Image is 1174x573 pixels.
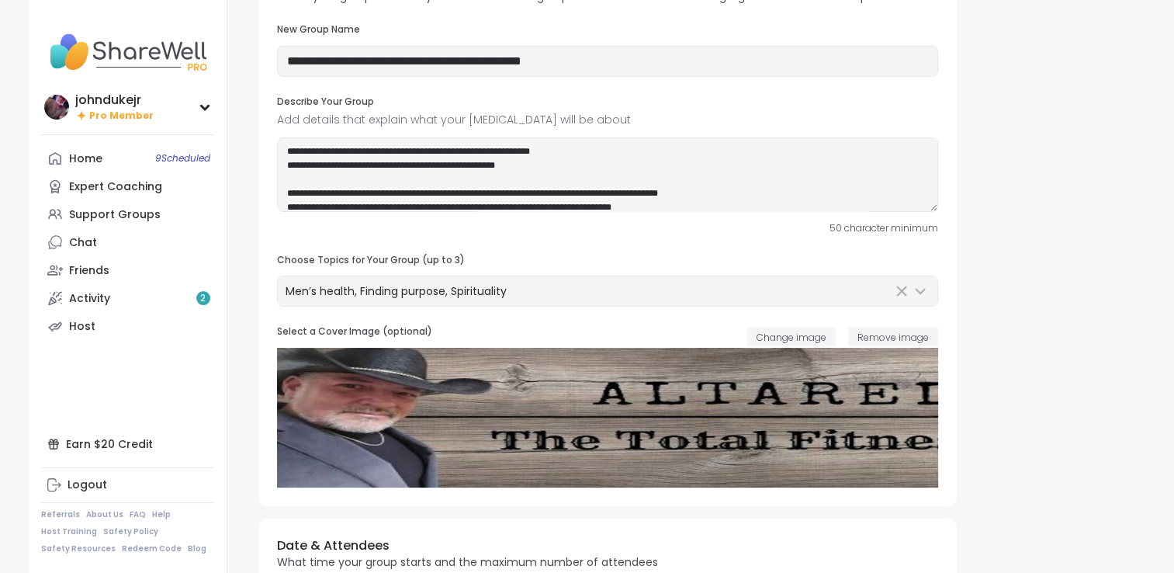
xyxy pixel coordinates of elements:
a: Host Training [41,526,97,537]
span: Men’s health, Finding purpose, Spirituality [286,283,507,299]
span: Pro Member [89,109,154,123]
a: Support Groups [41,200,214,228]
img: ShareWell Nav Logo [41,25,214,79]
div: Host [69,319,95,335]
img: johndukejr [44,95,69,120]
h3: Describe Your Group [277,95,938,109]
a: Chat [41,228,214,256]
div: Logout [68,477,107,493]
a: About Us [86,509,123,520]
div: Expert Coaching [69,179,162,195]
div: Chat [69,235,97,251]
span: Add details that explain what your [MEDICAL_DATA] will be about [277,112,938,128]
span: Remove image [857,331,929,344]
a: Safety Resources [41,543,116,554]
a: Activity2 [41,284,214,312]
a: Friends [41,256,214,284]
a: FAQ [130,509,146,520]
a: Referrals [41,509,80,520]
p: What time your group starts and the maximum number of attendees [277,555,658,571]
h3: New Group Name [277,23,938,36]
img: New Image [277,348,938,488]
a: Safety Policy [103,526,158,537]
a: Home9Scheduled [41,144,214,172]
a: Help [152,509,171,520]
div: Earn $20 Credit [41,430,214,458]
div: Support Groups [69,207,161,223]
a: Blog [188,543,206,554]
a: Host [41,312,214,340]
a: Redeem Code [122,543,182,554]
div: Home [69,151,102,167]
h3: Date & Attendees [277,537,658,554]
span: 50 character minimum [829,221,938,235]
h3: Choose Topics for Your Group (up to 3) [277,254,938,267]
a: Expert Coaching [41,172,214,200]
span: Change image [757,331,826,344]
div: johndukejr [75,92,154,109]
a: Logout [41,471,214,499]
span: 9 Scheduled [155,152,210,165]
button: Clear Selected [892,282,911,300]
span: 2 [200,292,206,305]
h3: Select a Cover Image (optional) [277,325,432,339]
div: Activity [69,291,110,307]
button: Remove image [848,328,938,346]
div: Friends [69,263,109,279]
